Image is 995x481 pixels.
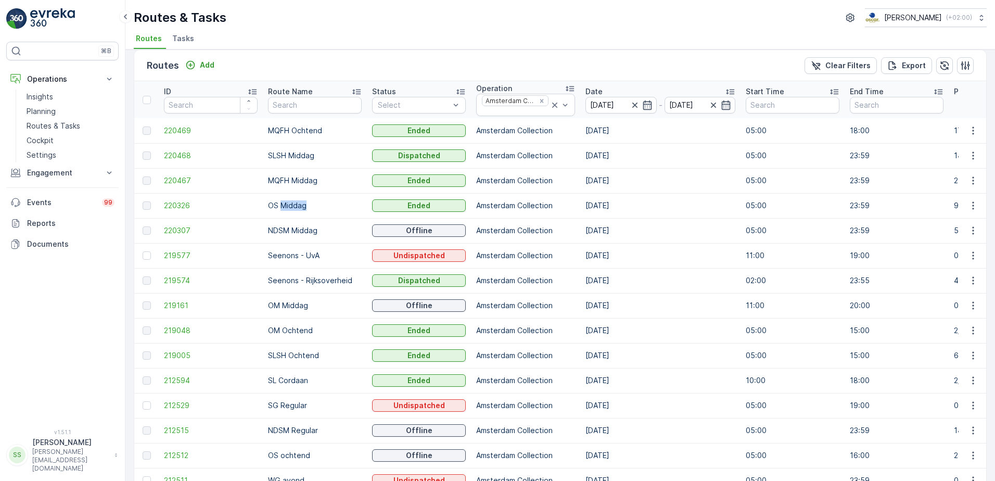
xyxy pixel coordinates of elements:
a: 219048 [164,325,258,336]
button: Offline [372,299,466,312]
button: Ended [372,349,466,362]
button: Offline [372,424,466,437]
p: Ended [407,175,430,186]
p: Amsterdam Collection [476,125,575,136]
p: Ended [407,125,430,136]
a: Planning [22,104,119,119]
button: Ended [372,124,466,137]
span: Routes [136,33,162,44]
p: Insights [27,92,53,102]
p: 23:59 [850,225,943,236]
p: [PERSON_NAME] [32,437,109,448]
button: Add [181,59,219,71]
p: Routes & Tasks [134,9,226,26]
p: Events [27,197,96,208]
button: SS[PERSON_NAME][PERSON_NAME][EMAIL_ADDRESS][DOMAIN_NAME] [6,437,119,473]
p: 02:00 [746,275,839,286]
p: Amsterdam Collection [476,400,575,411]
p: 16:00 [850,450,943,461]
td: [DATE] [580,443,741,468]
p: Planning [27,106,56,117]
p: 05:00 [746,225,839,236]
p: Undispatched [393,400,445,411]
p: Amsterdam Collection [476,275,575,286]
button: Clear Filters [805,57,877,74]
p: Undispatched [393,250,445,261]
p: 20:00 [850,300,943,311]
span: 212512 [164,450,258,461]
span: Tasks [172,33,194,44]
button: Ended [372,374,466,387]
div: Toggle Row Selected [143,151,151,160]
p: 23:59 [850,175,943,186]
div: Remove Amsterdam Collection [536,97,547,105]
p: Reports [27,218,114,229]
p: Seenons - UvA [268,250,362,261]
td: [DATE] [580,393,741,418]
p: Amsterdam Collection [476,250,575,261]
p: Engagement [27,168,98,178]
td: [DATE] [580,268,741,293]
p: Offline [406,450,432,461]
button: Ended [372,199,466,212]
p: Ended [407,350,430,361]
p: 10:00 [746,375,839,386]
p: Ended [407,375,430,386]
p: [PERSON_NAME][EMAIL_ADDRESS][DOMAIN_NAME] [32,448,109,473]
span: 219574 [164,275,258,286]
p: Ended [407,200,430,211]
p: MQFH Middag [268,175,362,186]
p: NDSM Middag [268,225,362,236]
a: 220469 [164,125,258,136]
p: [PERSON_NAME] [884,12,942,23]
img: logo [6,8,27,29]
p: 05:00 [746,450,839,461]
img: logo_light-DOdMpM7g.png [30,8,75,29]
a: 220467 [164,175,258,186]
p: Offline [406,425,432,436]
p: Start Time [746,86,784,97]
p: Ended [407,325,430,336]
p: 19:00 [850,250,943,261]
p: 23:59 [850,150,943,161]
button: [PERSON_NAME](+02:00) [865,8,987,27]
p: 05:00 [746,350,839,361]
p: Clear Filters [825,60,871,71]
p: SLSH Ochtend [268,350,362,361]
input: dd/mm/yyyy [665,97,736,113]
p: 05:00 [746,400,839,411]
p: Routes [147,58,179,73]
p: NDSM Regular [268,425,362,436]
p: Export [902,60,926,71]
p: Offline [406,225,432,236]
p: 15:00 [850,350,943,361]
div: SS [9,447,25,463]
td: [DATE] [580,368,741,393]
div: Toggle Row Selected [143,376,151,385]
p: Routes & Tasks [27,121,80,131]
button: Offline [372,449,466,462]
td: [DATE] [580,418,741,443]
p: Documents [27,239,114,249]
p: Status [372,86,396,97]
a: 219005 [164,350,258,361]
a: Insights [22,90,119,104]
button: Ended [372,174,466,187]
img: basis-logo_rgb2x.png [865,12,880,23]
a: 220307 [164,225,258,236]
span: 220326 [164,200,258,211]
input: Search [164,97,258,113]
p: ID [164,86,171,97]
a: 212529 [164,400,258,411]
p: 11:00 [746,250,839,261]
p: 15:00 [850,325,943,336]
p: Date [585,86,603,97]
p: 18:00 [850,125,943,136]
p: 05:00 [746,175,839,186]
p: 19:00 [850,400,943,411]
p: Settings [27,150,56,160]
